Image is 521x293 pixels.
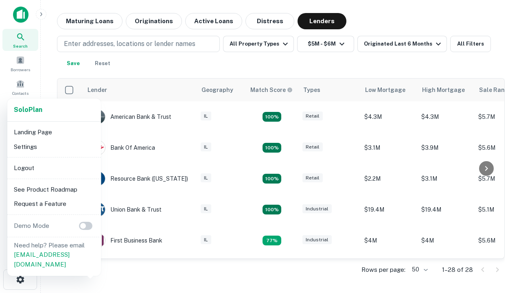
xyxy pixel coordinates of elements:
iframe: Chat Widget [480,202,521,241]
li: Logout [11,161,98,175]
a: [EMAIL_ADDRESS][DOMAIN_NAME] [14,251,70,268]
p: Need help? Please email [14,241,94,269]
li: Settings [11,140,98,154]
p: Demo Mode [11,221,53,231]
strong: Solo Plan [14,106,42,114]
li: Request a Feature [11,197,98,211]
a: SoloPlan [14,105,42,115]
li: Landing Page [11,125,98,140]
li: See Product Roadmap [11,182,98,197]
